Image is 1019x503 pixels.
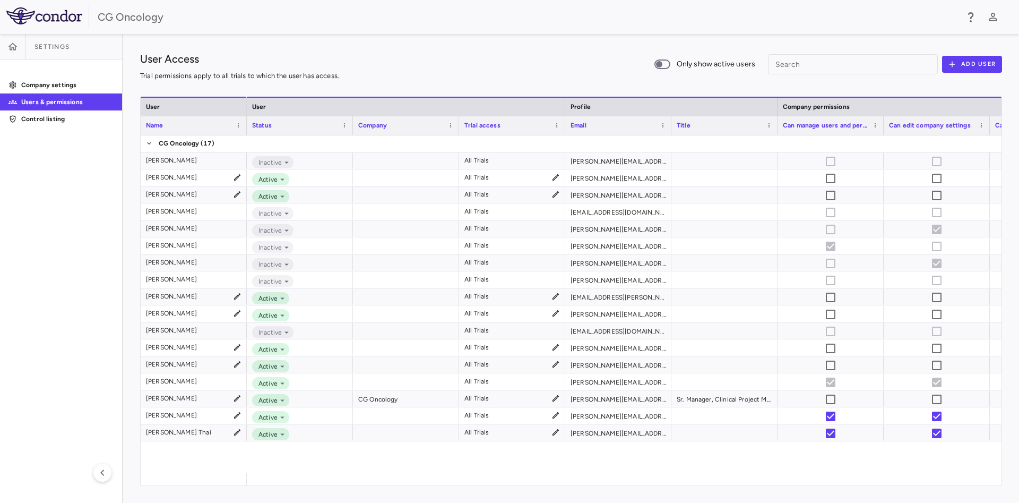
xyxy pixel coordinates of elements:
span: Inactive [254,243,282,252]
div: [PERSON_NAME] [146,305,197,322]
span: Can manage users and permissions [783,122,869,129]
div: [PERSON_NAME][EMAIL_ADDRESS][PERSON_NAME][DOMAIN_NAME] [565,186,671,203]
div: [PERSON_NAME] [146,373,197,390]
div: All Trials [464,356,489,373]
div: [PERSON_NAME][EMAIL_ADDRESS][PERSON_NAME][DOMAIN_NAME] [565,169,671,186]
span: Inactive [254,260,282,269]
div: [PERSON_NAME] [146,237,197,254]
span: User is inactive [819,235,842,258]
div: [PERSON_NAME] [146,169,197,186]
div: All Trials [464,390,489,407]
div: [PERSON_NAME] [146,390,197,407]
div: [EMAIL_ADDRESS][PERSON_NAME][DOMAIN_NAME] [565,288,671,305]
span: Active [254,311,278,320]
span: Inactive [254,226,282,235]
span: Active [254,192,278,201]
span: User is inactive [926,269,948,292]
span: Cannot update permissions for current user [819,371,842,394]
div: [PERSON_NAME][EMAIL_ADDRESS][PERSON_NAME][DOMAIN_NAME] [565,152,671,169]
img: logo-full-SnFGN8VE.png [6,7,82,24]
span: Inactive [254,158,282,167]
span: Inactive [254,328,282,337]
span: User is inactive [819,150,842,173]
div: [PERSON_NAME] [146,356,197,373]
div: [PERSON_NAME] [146,203,197,220]
button: Add User [942,56,1002,73]
span: User is inactive [926,150,948,173]
div: All Trials [464,203,489,220]
span: Active [254,345,278,354]
span: Status [252,122,272,129]
div: [PERSON_NAME][EMAIL_ADDRESS][PERSON_NAME][DOMAIN_NAME] [565,390,671,407]
span: User is inactive [926,252,948,275]
span: User is inactive [819,201,842,224]
span: Only show active users [677,58,755,70]
div: [PERSON_NAME][EMAIL_ADDRESS][DOMAIN_NAME] [565,237,671,254]
span: Active [254,379,278,388]
span: Active [254,396,278,405]
div: [PERSON_NAME] [146,339,197,356]
span: Settings [34,42,70,51]
div: All Trials [464,254,489,271]
p: Users & permissions [21,97,114,107]
div: [PERSON_NAME] [146,220,197,237]
div: [PERSON_NAME] [146,152,197,169]
span: Active [254,175,278,184]
span: User is inactive [819,320,842,343]
div: All Trials [464,237,489,254]
div: All Trials [464,407,489,424]
div: CG Oncology [98,9,957,25]
span: User is inactive [926,218,948,241]
h1: User Access [140,51,199,67]
span: Name [146,122,163,129]
div: [PERSON_NAME][EMAIL_ADDRESS][PERSON_NAME][DOMAIN_NAME] [565,356,671,373]
span: User is inactive [819,269,842,292]
div: [PERSON_NAME] [146,186,197,203]
span: Profile [571,103,591,110]
span: User is inactive [926,320,948,343]
div: [PERSON_NAME] [146,254,197,271]
span: User is inactive [819,218,842,241]
div: [PERSON_NAME][EMAIL_ADDRESS][DOMAIN_NAME] [565,339,671,356]
span: User [252,103,266,110]
span: Active [254,430,278,439]
span: Active [254,362,278,371]
span: Active [254,294,278,303]
div: [PERSON_NAME] [146,322,197,339]
span: Company [358,122,387,129]
p: Company settings [21,80,114,90]
div: [PERSON_NAME][EMAIL_ADDRESS][PERSON_NAME][DOMAIN_NAME] [565,305,671,322]
div: All Trials [464,339,489,356]
p: Control listing [21,114,114,124]
span: User is inactive [819,252,842,275]
span: Active [254,413,278,422]
span: Company permissions [783,103,850,110]
div: All Trials [464,186,489,203]
div: Sr. Manager, Clinical Project Management [671,390,778,407]
div: [PERSON_NAME][EMAIL_ADDRESS][PERSON_NAME][DOMAIN_NAME] [565,407,671,424]
p: Trial permissions apply to all trials to which the user has access. [140,71,339,81]
div: [EMAIL_ADDRESS][DOMAIN_NAME] [565,322,671,339]
span: Can edit company settings [889,122,971,129]
div: All Trials [464,373,489,390]
div: All Trials [464,288,489,305]
div: [PERSON_NAME][EMAIL_ADDRESS][PERSON_NAME][DOMAIN_NAME] [565,220,671,237]
div: All Trials [464,322,489,339]
span: CG Oncology [159,135,200,152]
div: [PERSON_NAME][EMAIL_ADDRESS][PERSON_NAME][DOMAIN_NAME] [565,373,671,390]
span: (17) [201,135,215,152]
div: All Trials [464,305,489,322]
div: [PERSON_NAME] [146,407,197,424]
div: All Trials [464,152,489,169]
span: Title [677,122,690,129]
span: User is inactive [926,201,948,224]
div: All Trials [464,424,489,441]
div: All Trials [464,220,489,237]
span: Cannot update permissions for current user [926,371,948,394]
div: [PERSON_NAME] [146,288,197,305]
span: Inactive [254,277,282,286]
div: [PERSON_NAME][EMAIL_ADDRESS][DOMAIN_NAME] [565,254,671,271]
div: [PERSON_NAME] Thai [146,424,211,441]
span: Trial access [464,122,500,129]
span: Email [571,122,586,129]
